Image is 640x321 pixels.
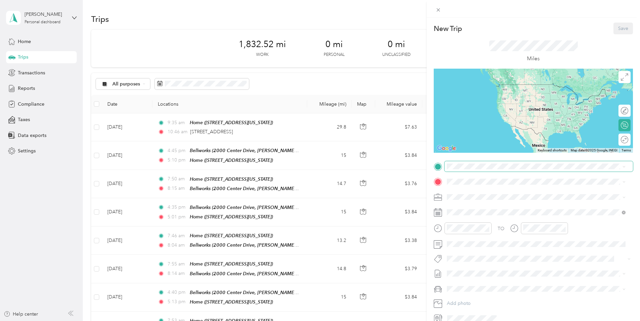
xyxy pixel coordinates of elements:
span: Map data ©2025 Google, INEGI [571,148,617,152]
img: Google [435,144,458,153]
button: Add photo [445,299,633,308]
p: Miles [527,55,540,63]
div: TO [498,225,504,232]
button: Keyboard shortcuts [538,148,567,153]
a: Open this area in Google Maps (opens a new window) [435,144,458,153]
p: New Trip [434,24,462,33]
iframe: Everlance-gr Chat Button Frame [602,283,640,321]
